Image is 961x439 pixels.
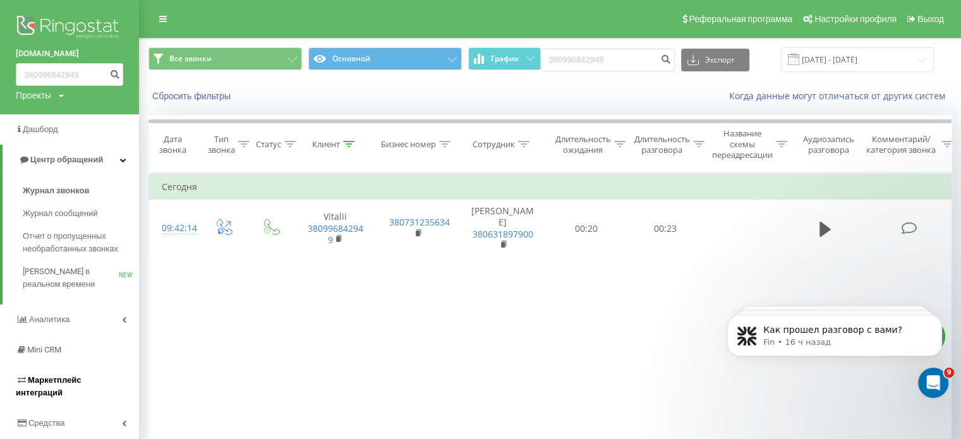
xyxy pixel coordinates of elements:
button: Сбросить фильтры [148,90,237,102]
div: Проекты [16,89,51,102]
span: 9 [944,368,954,378]
span: Дашборд [23,124,58,134]
iframe: Intercom notifications сообщение [708,288,961,405]
button: Основной [308,47,462,70]
td: 00:20 [547,200,626,258]
div: Аудиозапись разговора [798,134,859,155]
span: Средства [28,418,65,428]
iframe: Intercom live chat [918,368,948,398]
div: Клиент [312,139,340,150]
button: Все звонки [148,47,302,70]
a: [PERSON_NAME] в реальном времениNEW [23,260,139,296]
div: Тип звонка [208,134,235,155]
a: Отчет о пропущенных необработанных звонках [23,225,139,260]
div: Статус [256,139,281,150]
span: Все звонки [169,54,212,64]
span: Маркетплейс интеграций [16,375,81,397]
span: График [491,54,519,63]
span: [PERSON_NAME] в реальном времени [23,265,119,291]
span: Аналитика [29,315,70,324]
a: 380631897900 [473,228,533,240]
input: Поиск по номеру [541,49,675,71]
span: Центр обращений [30,155,103,164]
button: Экспорт [681,49,749,71]
span: Журнал звонков [23,184,89,197]
a: [DOMAIN_NAME] [16,47,123,60]
button: График [468,47,541,70]
span: Выход [917,14,944,24]
a: Журнал сообщений [23,202,139,225]
td: Vitalii [294,200,377,258]
div: 09:42:14 [162,216,187,241]
a: 380996842949 [308,222,363,246]
div: Бизнес номер [381,139,436,150]
input: Поиск по номеру [16,63,123,86]
a: Центр обращений [3,145,139,175]
a: 380731235634 [389,216,450,228]
div: Сотрудник [473,139,515,150]
td: [PERSON_NAME] [459,200,547,258]
span: Отчет о пропущенных необработанных звонках [23,230,133,255]
a: Журнал звонков [23,179,139,202]
span: Настройки профиля [814,14,897,24]
td: 00:23 [626,200,705,258]
div: Длительность разговора [634,134,690,155]
td: Сегодня [149,174,958,200]
img: Ringostat logo [16,13,123,44]
span: Журнал сообщений [23,207,97,220]
div: Дата звонка [149,134,196,155]
a: Когда данные могут отличаться от других систем [729,90,952,102]
span: Реферальная программа [689,14,792,24]
div: Название схемы переадресации [712,128,773,160]
span: Mini CRM [27,345,61,354]
div: Комментарий/категория звонка [864,134,938,155]
div: Длительность ожидания [555,134,611,155]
